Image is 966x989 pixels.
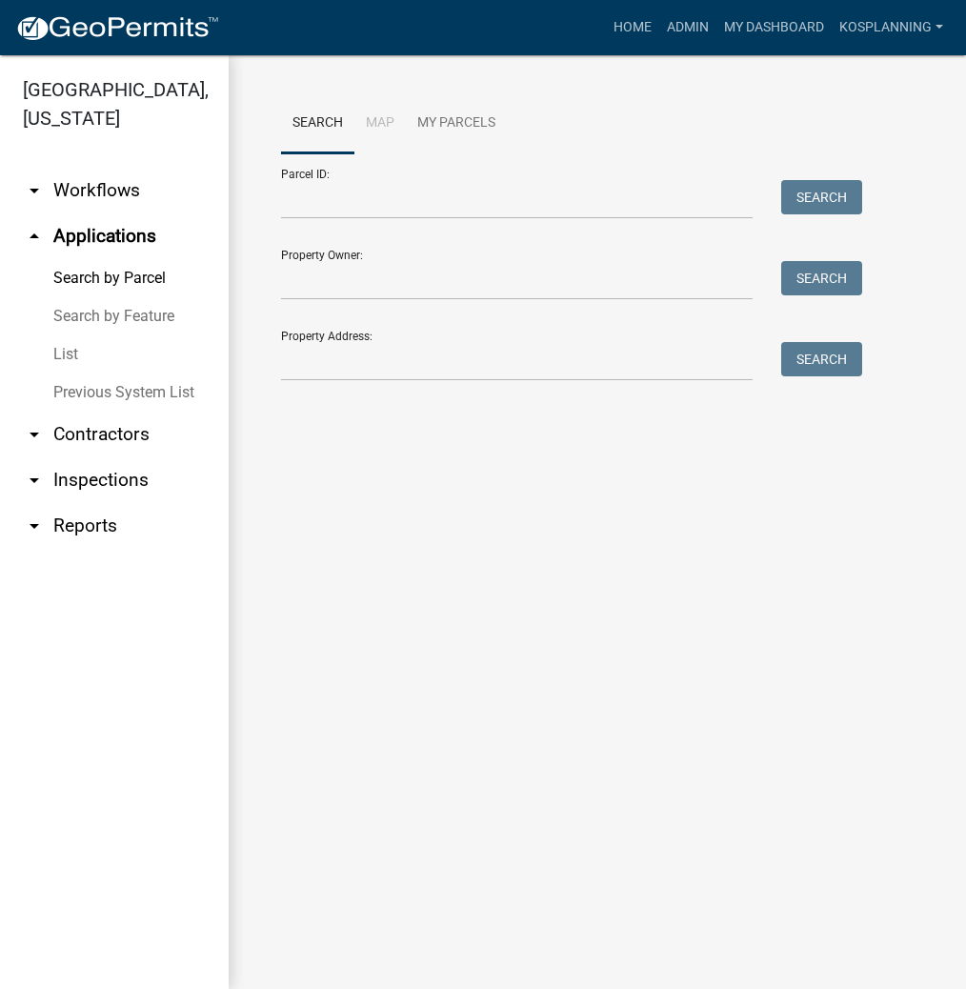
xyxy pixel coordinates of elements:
a: Admin [659,10,716,46]
button: Search [781,342,862,376]
a: My Parcels [406,93,507,154]
i: arrow_drop_down [23,423,46,446]
a: Home [606,10,659,46]
button: Search [781,180,862,214]
i: arrow_drop_down [23,179,46,202]
a: kosplanning [832,10,951,46]
i: arrow_drop_down [23,469,46,492]
i: arrow_drop_down [23,515,46,537]
a: My Dashboard [716,10,832,46]
a: Search [281,93,354,154]
button: Search [781,261,862,295]
i: arrow_drop_up [23,225,46,248]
